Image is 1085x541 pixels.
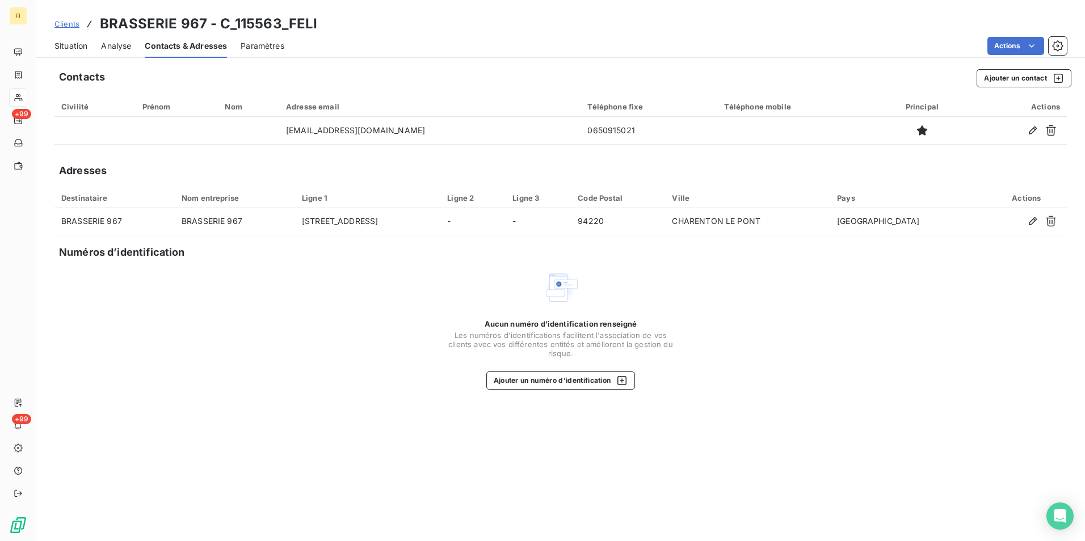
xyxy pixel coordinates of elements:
[12,414,31,424] span: +99
[578,193,658,202] div: Code Postal
[54,18,79,29] a: Clients
[225,102,272,111] div: Nom
[883,102,962,111] div: Principal
[587,102,710,111] div: Téléphone fixe
[9,7,27,25] div: FI
[61,102,129,111] div: Civilité
[142,102,212,111] div: Prénom
[145,40,227,52] span: Contacts & Adresses
[9,111,27,129] a: +99
[295,208,440,235] td: [STREET_ADDRESS]
[672,193,823,202] div: Ville
[447,193,499,202] div: Ligne 2
[665,208,830,235] td: CHARENTON LE PONT
[286,102,574,111] div: Adresse email
[571,208,665,235] td: 94220
[447,331,674,358] span: Les numéros d'identifications facilitent l'association de vos clients avec vos différentes entité...
[837,193,979,202] div: Pays
[100,14,317,34] h3: BRASSERIE 967 - C_115563_FELI
[440,208,506,235] td: -
[54,40,87,52] span: Situation
[486,371,636,390] button: Ajouter un numéro d’identification
[59,244,185,260] h5: Numéros d’identification
[512,193,564,202] div: Ligne 3
[54,19,79,28] span: Clients
[59,163,107,179] h5: Adresses
[1046,502,1074,530] div: Open Intercom Messenger
[12,109,31,119] span: +99
[977,69,1071,87] button: Ajouter un contact
[54,208,175,235] td: BRASSERIE 967
[61,193,168,202] div: Destinataire
[182,193,288,202] div: Nom entreprise
[987,37,1044,55] button: Actions
[975,102,1060,111] div: Actions
[101,40,131,52] span: Analyse
[241,40,284,52] span: Paramètres
[485,319,637,328] span: Aucun numéro d’identification renseigné
[506,208,571,235] td: -
[302,193,434,202] div: Ligne 1
[279,117,581,144] td: [EMAIL_ADDRESS][DOMAIN_NAME]
[993,193,1060,202] div: Actions
[724,102,869,111] div: Téléphone mobile
[175,208,295,235] td: BRASSERIE 967
[581,117,717,144] td: 0650915021
[830,208,986,235] td: [GEOGRAPHIC_DATA]
[59,69,105,85] h5: Contacts
[542,269,579,306] img: Empty state
[9,516,27,534] img: Logo LeanPay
